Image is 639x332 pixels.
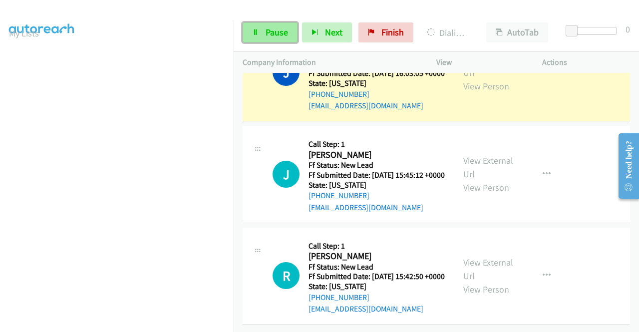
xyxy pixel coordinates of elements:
[309,139,445,149] h5: Call Step: 1
[611,126,639,206] iframe: Resource Center
[309,101,423,110] a: [EMAIL_ADDRESS][DOMAIN_NAME]
[463,53,513,78] a: View External Url
[309,89,369,99] a: [PHONE_NUMBER]
[309,170,445,180] h5: Ff Submitted Date: [DATE] 15:45:12 +0000
[309,272,445,282] h5: Ff Submitted Date: [DATE] 15:42:50 +0000
[273,161,300,188] h1: J
[309,251,445,262] h2: [PERSON_NAME]
[309,68,445,78] h5: Ff Submitted Date: [DATE] 16:03:05 +0000
[309,191,369,200] a: [PHONE_NUMBER]
[463,182,509,193] a: View Person
[358,22,413,42] a: Finish
[273,262,300,289] div: The call is yet to be attempted
[463,257,513,282] a: View External Url
[273,262,300,289] h1: R
[309,293,369,302] a: [PHONE_NUMBER]
[626,22,630,36] div: 0
[302,22,352,42] button: Next
[309,149,445,161] h2: [PERSON_NAME]
[309,304,423,314] a: [EMAIL_ADDRESS][DOMAIN_NAME]
[436,56,524,68] p: View
[463,155,513,180] a: View External Url
[309,160,445,170] h5: Ff Status: New Lead
[309,78,445,88] h5: State: [US_STATE]
[266,26,288,38] span: Pause
[463,284,509,295] a: View Person
[243,56,418,68] p: Company Information
[309,282,445,292] h5: State: [US_STATE]
[309,262,445,272] h5: Ff Status: New Lead
[542,56,630,68] p: Actions
[309,241,445,251] h5: Call Step: 1
[243,22,298,42] a: Pause
[309,180,445,190] h5: State: [US_STATE]
[273,161,300,188] div: The call is yet to be attempted
[381,26,404,38] span: Finish
[325,26,342,38] span: Next
[9,27,39,39] a: My Lists
[427,26,468,39] p: Dialing [PERSON_NAME]
[273,59,300,86] h1: J
[486,22,548,42] button: AutoTab
[463,80,509,92] a: View Person
[309,203,423,212] a: [EMAIL_ADDRESS][DOMAIN_NAME]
